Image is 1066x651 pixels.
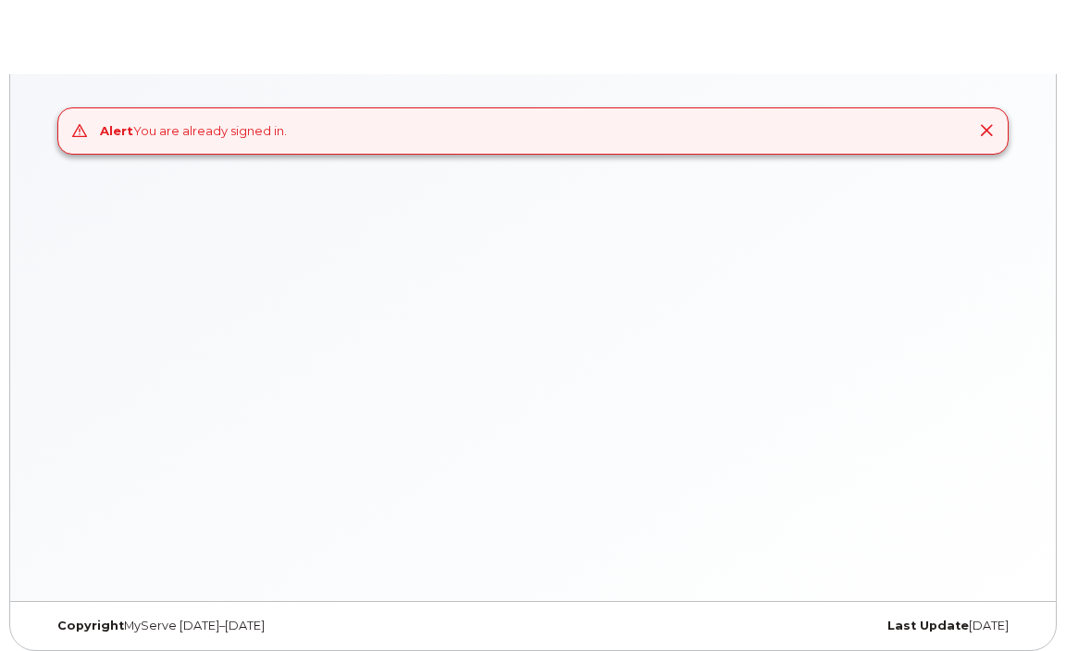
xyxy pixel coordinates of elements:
[533,619,1023,633] div: [DATE]
[100,123,133,138] strong: Alert
[43,619,533,633] div: MyServe [DATE]–[DATE]
[57,619,124,632] strong: Copyright
[100,122,287,140] div: You are already signed in.
[887,619,969,632] strong: Last Update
